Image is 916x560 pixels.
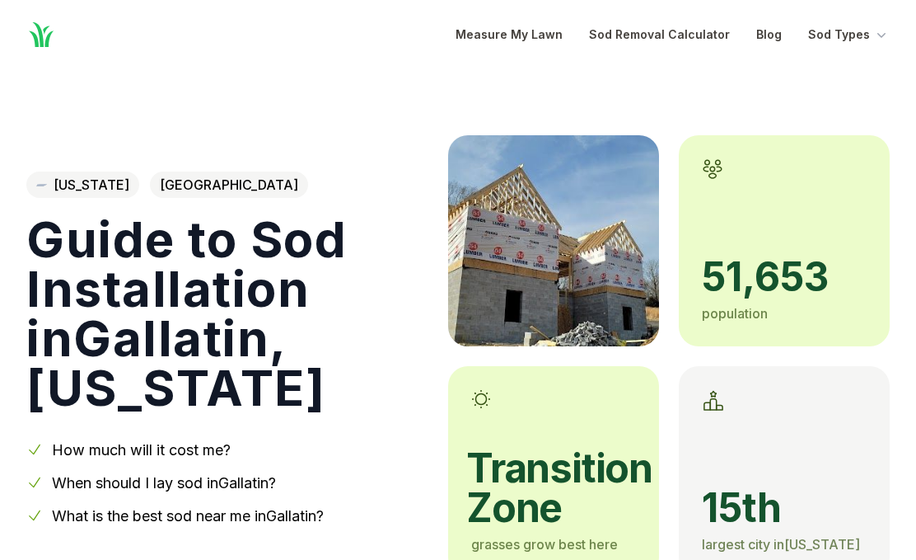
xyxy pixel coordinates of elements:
[702,257,867,297] span: 51,653
[456,25,563,45] a: Measure My Lawn
[52,441,231,459] a: How much will it cost me?
[702,488,867,528] span: 15th
[471,536,618,553] span: grasses grow best here
[589,25,730,45] a: Sod Removal Calculator
[52,474,276,492] a: When should I lay sod inGallatin?
[702,536,860,553] span: largest city in [US_STATE]
[26,172,139,198] a: [US_STATE]
[36,184,47,186] img: Tennessee state outline
[52,507,324,525] a: What is the best sod near me inGallatin?
[150,172,308,198] span: [GEOGRAPHIC_DATA]
[448,135,659,346] img: A picture of Gallatin
[702,305,768,322] span: population
[466,449,636,528] span: transition zone
[808,25,890,45] button: Sod Types
[756,25,782,45] a: Blog
[26,214,422,412] h1: Guide to Sod Installation in Gallatin , [US_STATE]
